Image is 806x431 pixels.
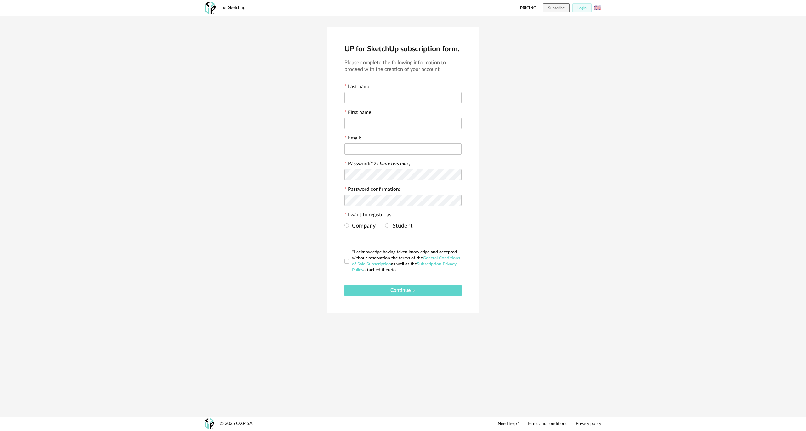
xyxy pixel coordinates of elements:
[344,110,372,116] label: First name:
[352,250,460,272] span: *I acknowledge having taken knowledge and accepted without reservation the terms of the as well a...
[576,421,601,427] a: Privacy policy
[344,84,372,91] label: Last name:
[527,421,567,427] a: Terms and conditions
[577,6,587,10] span: Login
[349,223,376,229] span: Company
[344,136,361,142] label: Email:
[344,213,393,219] label: I want to register as:
[348,161,410,166] label: Password
[520,3,536,12] a: Pricing
[205,418,214,429] img: OXP
[543,3,570,12] button: Subscribe
[221,5,246,11] div: for Sketchup
[498,421,519,427] a: Need help?
[344,285,462,296] button: Continue
[548,6,565,10] span: Subscribe
[344,44,462,54] h2: UP for SketchUp subscription form.
[205,2,216,14] img: OXP
[594,4,601,11] img: us
[572,3,592,12] button: Login
[369,161,410,166] i: (12 characters min.)
[389,223,413,229] span: Student
[344,187,400,193] label: Password confirmation:
[344,60,462,73] h3: Please complete the following information to proceed with the creation of your account
[220,421,253,427] div: © 2025 OXP SA
[390,288,416,293] span: Continue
